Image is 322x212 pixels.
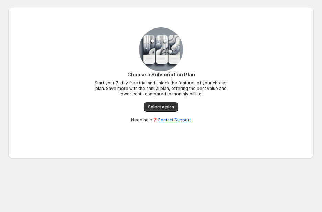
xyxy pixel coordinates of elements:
[131,117,191,123] p: Need help❓
[287,168,319,200] iframe: Tidio Chat
[144,102,178,112] a: Select a plan
[92,80,230,97] p: Start your 7-day free trial and unlock the features of your chosen plan. Save more with the annua...
[92,71,230,78] p: Choose a Subscription Plan
[148,104,174,110] span: Select a plan
[158,117,191,122] a: Contact Support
